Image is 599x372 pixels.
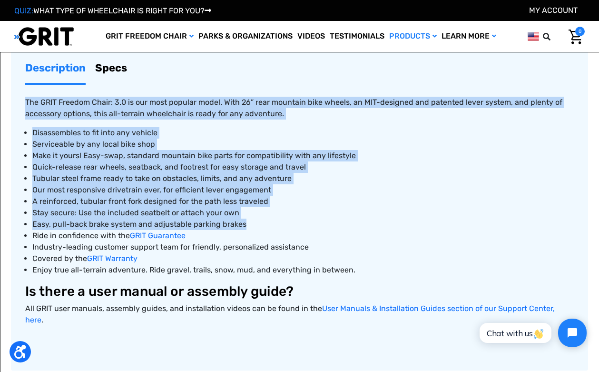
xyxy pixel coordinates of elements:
[469,311,595,355] iframe: Tidio Chat
[569,30,582,44] img: Cart
[295,21,327,52] a: Videos
[547,27,561,47] input: Search
[25,303,574,326] p: All GRIT user manuals, assembly guides, and installation videos can be found in the .
[528,30,539,42] img: us.png
[32,162,306,171] span: Quick-release rear wheels, seatback, and footrest for easy storage and travel
[25,53,86,83] a: Description
[32,265,355,274] span: Enjoy true all-terrain adventure. Ride gravel, trails, snow, mud, and everything in between.
[4,4,595,12] div: Sort A > Z
[439,21,499,52] a: Learn More
[32,220,246,229] span: Easy, pull-back brake system and adjustable parking brakes
[4,30,595,38] div: Delete
[32,231,130,240] span: Ride in confidence with the
[32,197,268,206] span: A reinforced, tubular front fork designed for the path less traveled
[4,55,595,64] div: Rename
[32,140,155,149] span: Serviceable by any local bike shop
[575,27,585,36] span: 0
[32,151,356,160] span: Make it yours! Easy-swap, standard mountain bike parts for compatibility with any lifestyle
[103,21,196,52] a: GRIT Freedom Chair
[529,6,578,15] a: Account
[4,64,595,72] div: Move To ...
[196,21,295,52] a: Parks & Organizations
[4,47,595,55] div: Sign out
[130,231,186,240] a: GRIT Guarantee
[95,53,127,83] a: Specs
[25,283,574,300] h3: Is there a user manual or assembly guide?
[32,254,87,263] span: Covered by the
[32,174,292,183] span: Tubular steel frame ready to take on obstacles, limits, and any adventure
[4,38,595,47] div: Options
[14,27,74,46] img: GRIT All-Terrain Wheelchair and Mobility Equipment
[32,128,157,137] span: Disassembles to fit into any vehicle
[561,27,585,47] a: Cart with 0 items
[4,21,595,30] div: Move To ...
[25,98,562,118] span: The GRIT Freedom Chair: 3.0 is our most popular model. With 26” rear mountain bike wheels, an MIT...
[87,254,137,263] a: GRIT Warranty
[32,242,309,251] span: Industry-leading customer support team for friendly, personalized assistance
[32,185,271,194] span: Our most responsive drivetrain ever, for efficient lever engagement
[4,12,595,21] div: Sort New > Old
[14,6,211,15] a: QUIZ:WHAT TYPE OF WHEELCHAIR IS RIGHT FOR YOU?
[387,21,439,52] a: Products
[32,208,239,217] span: Stay secure: Use the included seatbelt or attach your own
[327,21,387,52] a: Testimonials
[14,6,33,15] span: QUIZ:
